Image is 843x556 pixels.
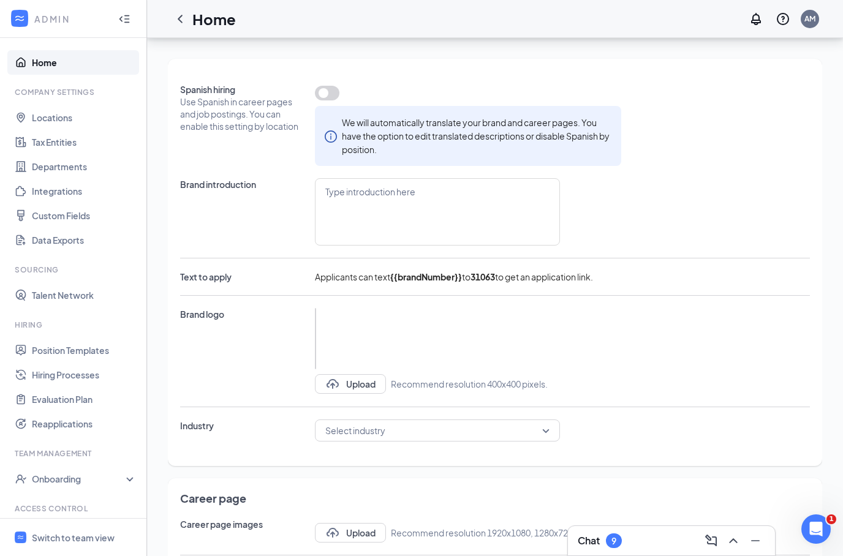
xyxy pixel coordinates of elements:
span: Industry [180,419,303,432]
div: 9 [611,536,616,546]
span: info-circle [325,129,337,143]
span: Spanish hiring [180,83,303,96]
span: UploadUploadRecommend resolution 400x400 pixels. [315,308,548,394]
iframe: Intercom live chat [801,514,831,544]
a: Talent Network [32,283,137,307]
a: Evaluation Plan [32,387,137,411]
a: Integrations [32,179,137,203]
a: Reapplications [32,411,137,436]
svg: QuestionInfo [776,12,790,26]
a: Departments [32,154,137,179]
b: 31063 [471,271,495,282]
svg: ChevronLeft [173,12,187,26]
div: Onboarding [32,473,126,485]
div: AM [804,13,815,24]
svg: WorkstreamLogo [17,533,25,541]
button: ComposeMessage [701,531,721,550]
span: Career page images [180,518,303,530]
button: ChevronUp [724,531,743,550]
svg: UserCheck [15,473,27,485]
svg: Upload [325,377,340,391]
span: Use Spanish in career pages and job postings. You can enable this setting by location [180,96,303,132]
div: Company Settings [15,87,134,97]
button: UploadUpload [315,523,386,543]
a: Hiring Processes [32,363,137,387]
a: Position Templates [32,338,137,363]
div: We will automatically translate your brand and career pages. You have the option to edit translat... [342,116,611,156]
span: Applicants can text to to get an application link. [315,271,593,283]
svg: Notifications [749,12,763,26]
div: Team Management [15,448,134,459]
a: Tax Entities [32,130,137,154]
span: Career page [180,490,810,506]
button: UploadUpload [315,374,386,394]
div: Hiring [15,320,134,330]
a: Custom Fields [32,203,137,228]
svg: ChevronUp [726,533,741,548]
span: Brand logo [180,308,303,320]
span: Recommend resolution 1920x1080, 1280x720 pixels. [391,526,600,539]
svg: Collapse [118,13,130,25]
span: Text to apply [180,271,303,283]
div: ADMIN [34,13,107,25]
b: {{brandNumber}} [390,271,462,282]
button: Minimize [746,531,765,550]
svg: WorkstreamLogo [13,12,26,24]
h3: Chat [578,534,600,547]
a: Data Exports [32,228,137,252]
span: 1 [826,514,836,524]
svg: Upload [325,525,340,540]
svg: ComposeMessage [704,533,719,548]
div: Sourcing [15,265,134,275]
a: Home [32,50,137,75]
h1: Home [192,9,236,29]
svg: Minimize [748,533,763,548]
a: Locations [32,105,137,130]
div: Access control [15,503,134,514]
span: Recommend resolution 400x400 pixels. [391,377,548,391]
span: Brand introduction [180,178,303,190]
div: Switch to team view [32,532,115,544]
